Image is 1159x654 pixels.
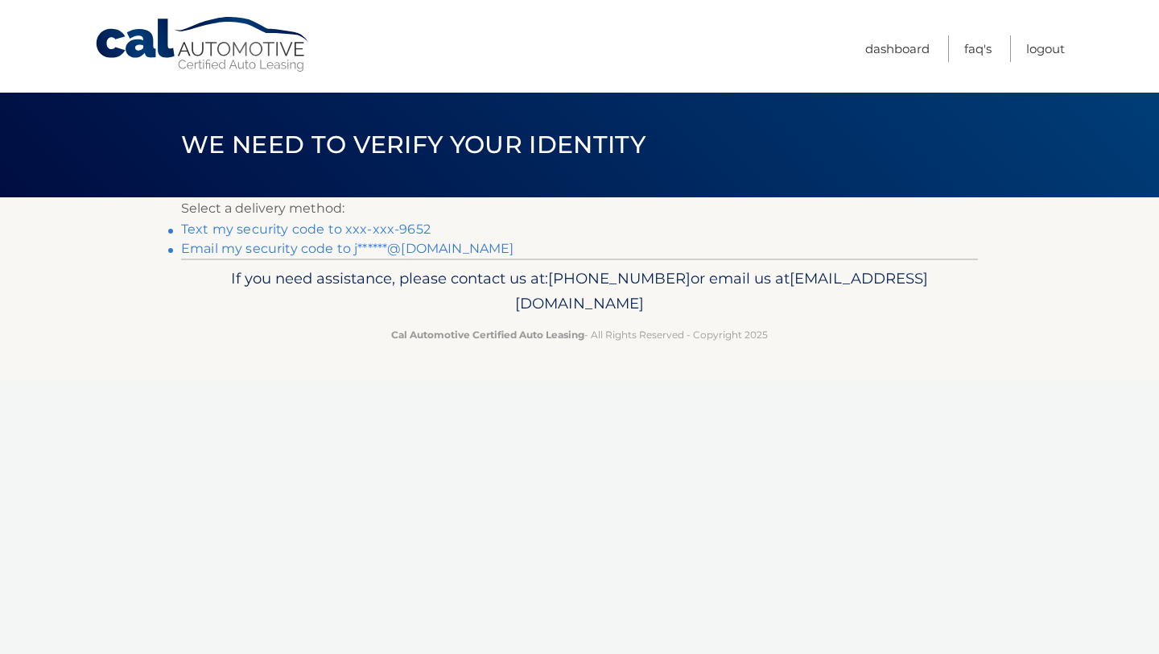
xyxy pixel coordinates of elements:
span: [PHONE_NUMBER] [548,269,691,288]
a: Dashboard [865,35,930,62]
p: Select a delivery method: [181,197,978,220]
a: Text my security code to xxx-xxx-9652 [181,221,431,237]
a: Cal Automotive [94,16,311,73]
a: Logout [1026,35,1065,62]
span: We need to verify your identity [181,130,645,159]
p: If you need assistance, please contact us at: or email us at [192,266,967,317]
p: - All Rights Reserved - Copyright 2025 [192,326,967,343]
a: Email my security code to j******@[DOMAIN_NAME] [181,241,514,256]
strong: Cal Automotive Certified Auto Leasing [391,329,584,341]
a: FAQ's [964,35,992,62]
